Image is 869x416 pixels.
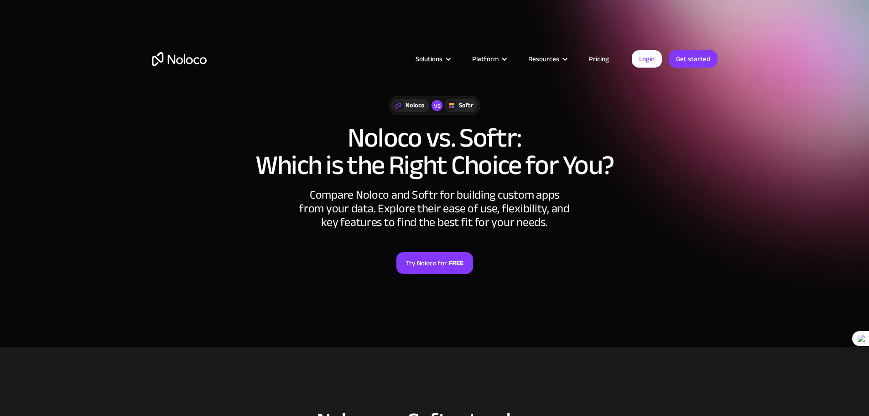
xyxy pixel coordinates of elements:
[406,100,425,111] div: Noloco
[448,257,463,269] strong: FREE
[404,53,461,65] div: Solutions
[472,53,499,65] div: Platform
[298,188,572,229] div: Compare Noloco and Softr for building custom apps from your data. Explore their ease of use, flex...
[632,50,662,68] a: Login
[461,53,517,65] div: Platform
[517,53,578,65] div: Resources
[528,53,559,65] div: Resources
[416,53,442,65] div: Solutions
[459,100,473,111] div: Softr
[396,252,473,274] a: Try Noloco forFREE
[432,100,442,111] div: vs
[857,334,866,343] img: one_i.png
[578,53,620,65] a: Pricing
[669,50,718,68] a: Get started
[152,124,718,179] h1: Noloco vs. Softr: Which is the Right Choice for You?
[152,52,207,66] a: home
